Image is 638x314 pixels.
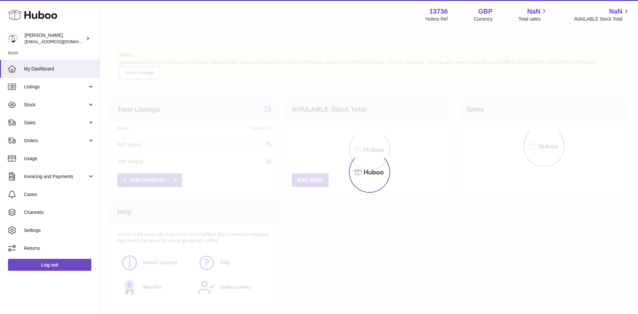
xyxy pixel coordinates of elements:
span: My Dashboard [24,66,94,72]
span: Orders [24,138,87,144]
a: Log out [8,259,91,271]
strong: GBP [478,7,492,16]
span: Stock [24,102,87,108]
div: Currency [474,16,493,22]
div: [PERSON_NAME] [25,32,84,45]
a: NaN Total sales [518,7,548,22]
span: AVAILABLE Stock Total [574,16,630,22]
div: Huboo Ref [426,16,448,22]
span: Returns [24,245,94,252]
span: NaN [609,7,622,16]
span: Channels [24,209,94,216]
span: Invoicing and Payments [24,173,87,180]
img: internalAdmin-13736@internal.huboo.com [8,34,18,44]
span: Total sales [518,16,548,22]
span: Settings [24,227,94,234]
span: Sales [24,120,87,126]
span: NaN [527,7,540,16]
span: Usage [24,156,94,162]
span: Cases [24,191,94,198]
strong: 13736 [429,7,448,16]
span: [EMAIL_ADDRESS][DOMAIN_NAME] [25,39,98,44]
span: Listings [24,84,87,90]
a: NaN AVAILABLE Stock Total [574,7,630,22]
